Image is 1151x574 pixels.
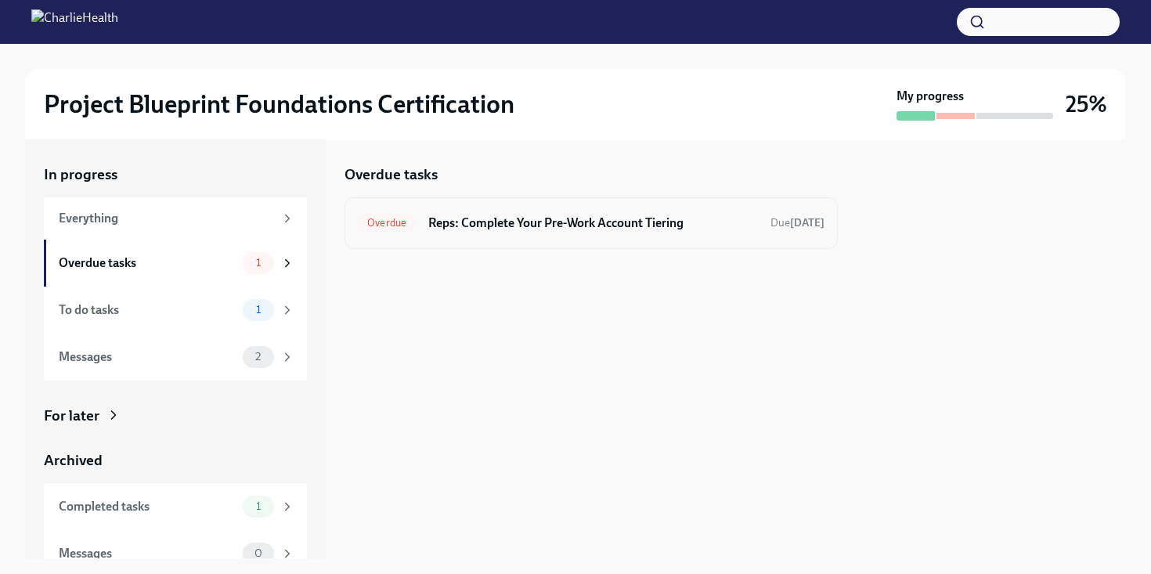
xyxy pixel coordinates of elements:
[44,164,307,185] a: In progress
[59,255,236,272] div: Overdue tasks
[897,88,964,105] strong: My progress
[428,215,758,232] h6: Reps: Complete Your Pre-Work Account Tiering
[31,9,118,34] img: CharlieHealth
[44,88,514,120] h2: Project Blueprint Foundations Certification
[44,406,99,426] div: For later
[44,334,307,381] a: Messages2
[44,406,307,426] a: For later
[358,211,824,236] a: OverdueReps: Complete Your Pre-Work Account TieringDue[DATE]
[44,287,307,334] a: To do tasks1
[247,304,270,316] span: 1
[247,257,270,269] span: 1
[770,216,824,229] span: Due
[59,210,274,227] div: Everything
[790,216,824,229] strong: [DATE]
[44,197,307,240] a: Everything
[44,483,307,530] a: Completed tasks1
[345,164,438,185] h5: Overdue tasks
[59,545,236,562] div: Messages
[1066,90,1107,118] h3: 25%
[247,500,270,512] span: 1
[44,240,307,287] a: Overdue tasks1
[358,217,416,229] span: Overdue
[245,547,272,559] span: 0
[44,450,307,471] a: Archived
[59,348,236,366] div: Messages
[246,351,270,363] span: 2
[59,498,236,515] div: Completed tasks
[59,301,236,319] div: To do tasks
[770,215,824,230] span: September 8th, 2025 11:00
